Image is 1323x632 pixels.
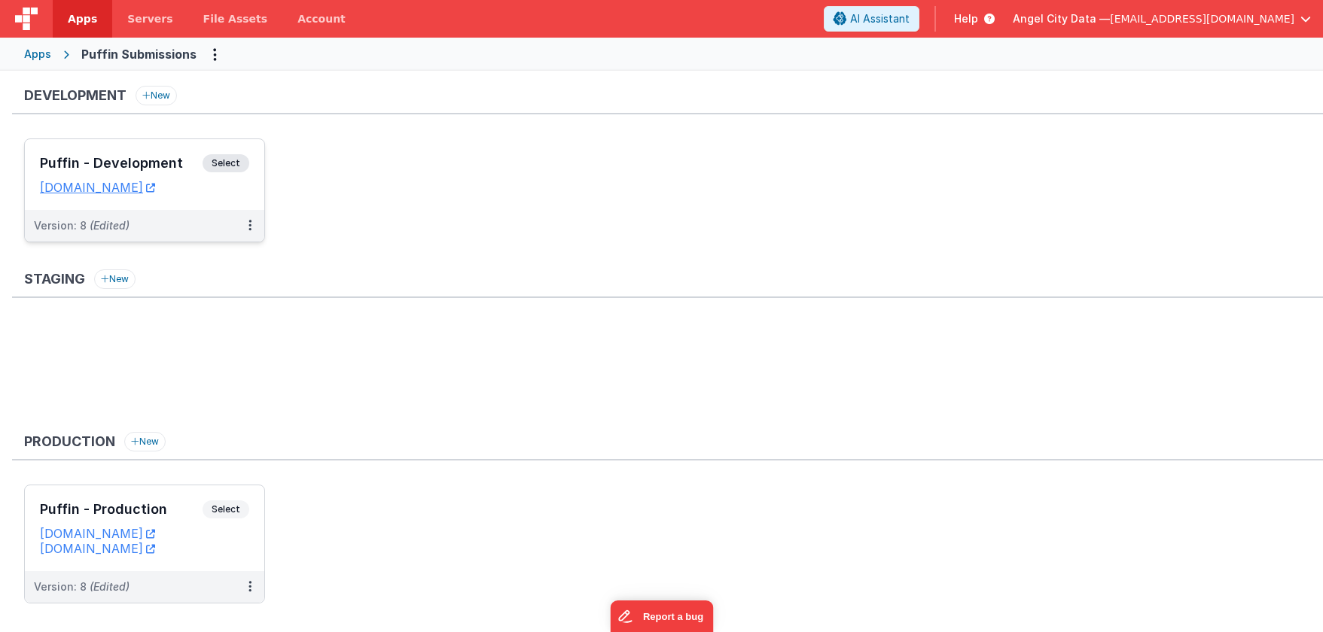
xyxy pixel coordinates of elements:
span: AI Assistant [850,11,910,26]
span: [EMAIL_ADDRESS][DOMAIN_NAME] [1110,11,1294,26]
span: Select [203,154,249,172]
a: [DOMAIN_NAME] [40,526,155,541]
div: Puffin Submissions [81,45,197,63]
button: New [136,86,177,105]
span: File Assets [203,11,268,26]
span: Apps [68,11,97,26]
div: Version: 8 [34,579,130,594]
h3: Puffin - Development [40,156,203,171]
a: [DOMAIN_NAME] [40,541,155,556]
span: Servers [127,11,172,26]
h3: Production [24,434,115,449]
h3: Puffin - Production [40,502,203,517]
h3: Staging [24,272,85,287]
button: AI Assistant [824,6,919,32]
span: Angel City Data — [1013,11,1110,26]
button: New [124,432,166,451]
div: Version: 8 [34,218,130,233]
span: (Edited) [90,219,130,232]
iframe: Marker.io feedback button [610,600,713,632]
h3: Development [24,88,127,103]
span: (Edited) [90,580,130,593]
button: Options [203,42,227,66]
span: Help [954,11,978,26]
span: Select [203,500,249,518]
button: Angel City Data — [EMAIL_ADDRESS][DOMAIN_NAME] [1013,11,1311,26]
div: Apps [24,47,51,62]
a: [DOMAIN_NAME] [40,180,155,195]
button: New [94,269,136,289]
